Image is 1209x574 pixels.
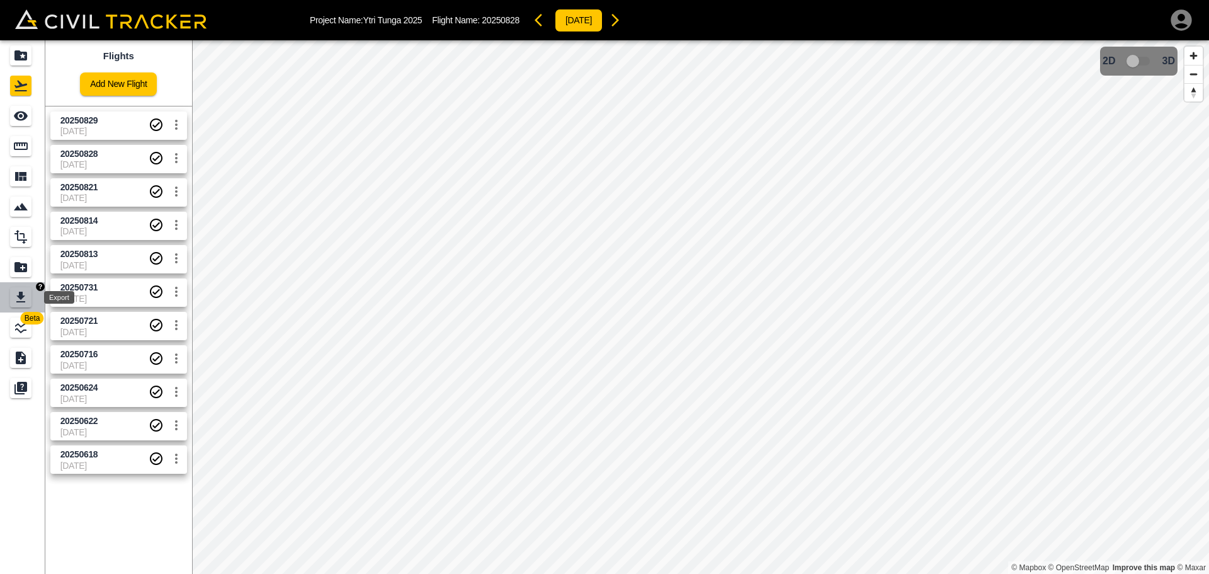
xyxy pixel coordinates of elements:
a: OpenStreetMap [1048,563,1110,572]
p: Flight Name: [432,15,519,25]
span: 3D model not uploaded yet [1121,49,1157,73]
img: Civil Tracker [15,9,207,29]
span: 2D [1103,55,1115,67]
canvas: Map [192,40,1209,574]
a: Mapbox [1011,563,1046,572]
div: Export [44,291,74,304]
span: 3D [1162,55,1175,67]
button: Reset bearing to north [1184,83,1203,101]
a: Map feedback [1113,563,1175,572]
button: [DATE] [555,9,603,32]
button: Zoom out [1184,65,1203,83]
span: 20250828 [482,15,519,25]
a: Maxar [1177,563,1206,572]
p: Project Name: Ytri Tunga 2025 [310,15,422,25]
button: Zoom in [1184,47,1203,65]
